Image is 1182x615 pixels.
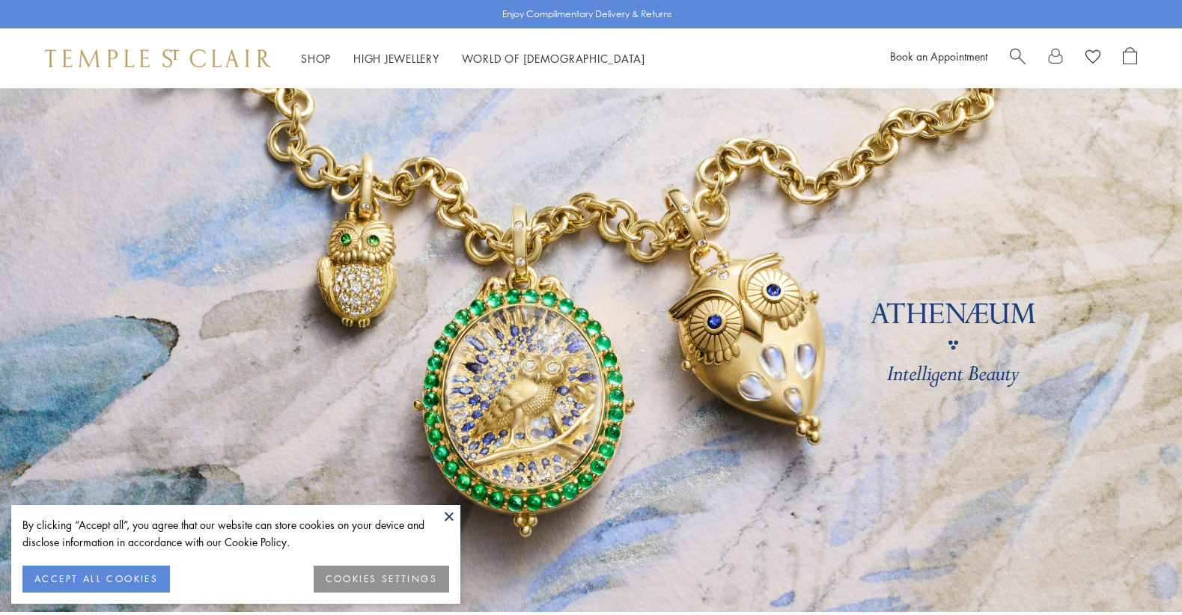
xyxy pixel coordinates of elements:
a: World of [DEMOGRAPHIC_DATA]World of [DEMOGRAPHIC_DATA] [462,51,645,66]
nav: Main navigation [301,49,645,68]
a: High JewelleryHigh Jewellery [353,51,439,66]
p: Enjoy Complimentary Delivery & Returns [502,7,672,22]
a: ShopShop [301,51,331,66]
a: Book an Appointment [890,49,987,64]
a: Open Shopping Bag [1123,47,1137,70]
button: COOKIES SETTINGS [314,566,449,593]
img: Temple St. Clair [45,49,271,67]
div: By clicking “Accept all”, you agree that our website can store cookies on your device and disclos... [22,516,449,551]
iframe: Gorgias live chat messenger [1107,545,1167,600]
button: ACCEPT ALL COOKIES [22,566,170,593]
a: View Wishlist [1085,47,1100,70]
a: Search [1010,47,1026,70]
